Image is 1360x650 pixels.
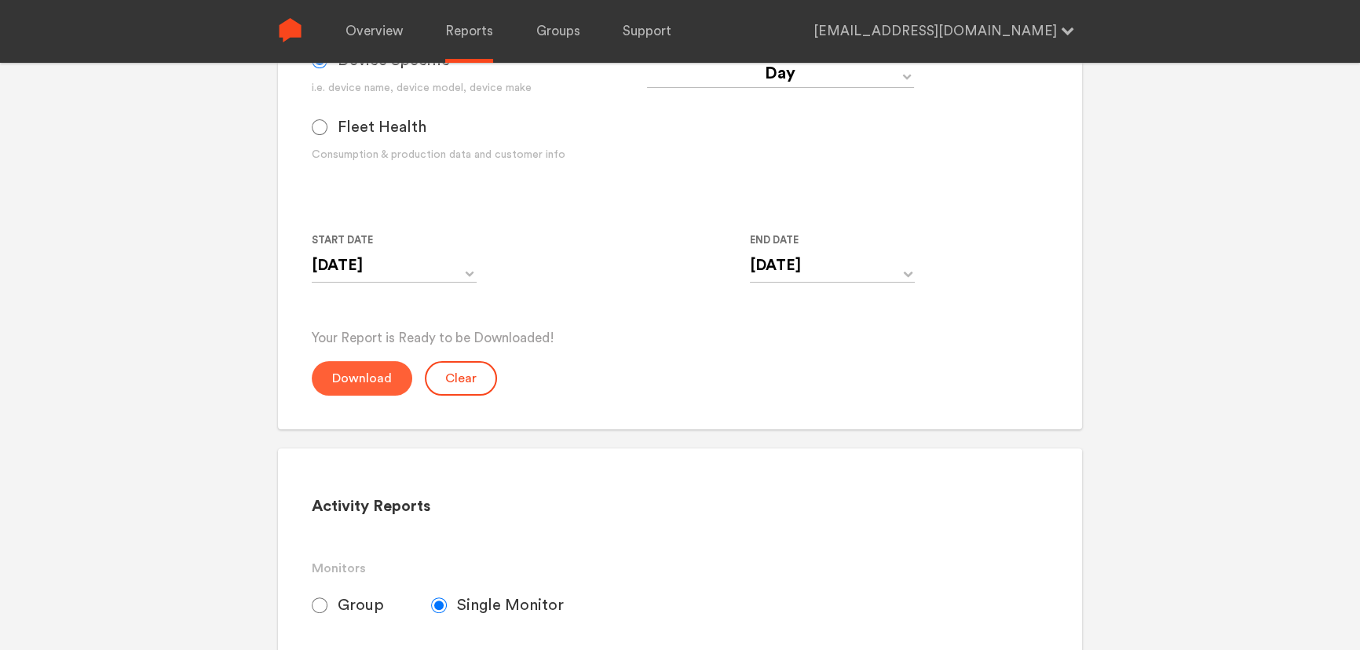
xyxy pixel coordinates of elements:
[278,18,302,42] img: Sense Logo
[431,597,447,613] input: Single Monitor
[312,80,647,97] div: i.e. device name, device model, device make
[312,497,1049,517] h2: Activity Reports
[312,119,327,135] input: Fleet Health
[312,329,1049,348] p: Your Report is Ready to be Downloaded!
[338,596,384,615] span: Group
[312,371,412,385] a: Download
[312,597,327,613] input: Group
[312,231,464,250] label: Start Date
[750,231,902,250] label: End Date
[312,147,647,163] div: Consumption & production data and customer info
[338,118,426,137] span: Fleet Health
[312,361,412,396] button: Download
[312,559,1049,578] h3: Monitors
[457,596,564,615] span: Single Monitor
[425,361,497,396] button: Clear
